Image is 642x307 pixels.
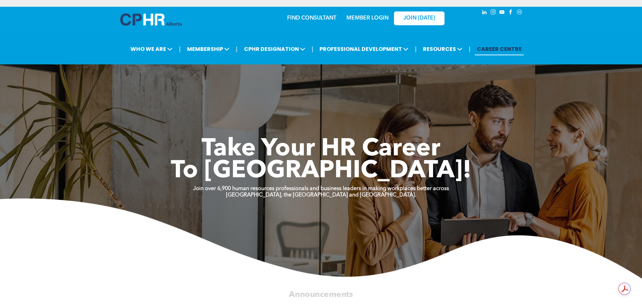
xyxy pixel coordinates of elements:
li: | [469,42,470,56]
span: PROFESSIONAL DEVELOPMENT [317,43,410,55]
a: instagram [490,8,497,18]
strong: [GEOGRAPHIC_DATA], the [GEOGRAPHIC_DATA] and [GEOGRAPHIC_DATA]. [226,192,416,198]
span: MEMBERSHIP [185,43,232,55]
span: WHO WE ARE [128,43,175,55]
span: RESOURCES [421,43,464,55]
span: JOIN [DATE] [403,15,435,22]
li: | [179,42,181,56]
a: facebook [507,8,515,18]
a: Social network [516,8,523,18]
li: | [415,42,417,56]
li: | [236,42,238,56]
a: FIND CONSULTANT [287,16,336,21]
a: youtube [498,8,506,18]
a: MEMBER LOGIN [346,16,389,21]
img: A blue and white logo for cp alberta [120,13,182,26]
span: Take Your HR Career [202,137,440,161]
span: CPHR DESIGNATION [242,43,307,55]
a: linkedin [481,8,488,18]
a: CAREER CENTRE [475,43,524,55]
span: To [GEOGRAPHIC_DATA]! [171,159,471,183]
strong: Join over 6,900 human resources professionals and business leaders in making workplaces better ac... [193,186,449,191]
a: JOIN [DATE] [394,11,445,25]
span: Announcements [289,290,353,299]
li: | [312,42,313,56]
